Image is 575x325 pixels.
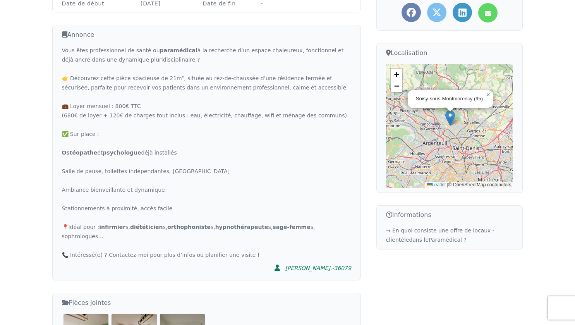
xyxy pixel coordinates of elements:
[234,224,268,230] strong: thérapeute
[484,90,493,100] a: Close popup
[62,30,351,40] h3: Annonce
[453,3,472,22] a: Partager l'annonce sur LinkedIn
[160,47,197,53] strong: paramédical
[167,224,211,230] strong: orthophoniste
[394,69,399,79] span: +
[391,69,402,80] a: Zoom in
[427,3,446,22] a: Partager l'annonce sur Twitter
[427,182,446,187] a: Leaflet
[99,224,125,230] strong: infirmier
[273,224,310,230] strong: sage-femme
[130,224,163,230] strong: diététicien
[386,48,513,58] h3: Localisation
[103,150,141,156] strong: psychologue
[285,264,351,272] div: [PERSON_NAME].-36079
[416,96,483,102] div: Soisy-sous-Montmorency (95)
[62,150,98,156] strong: Ostéopathe
[62,46,351,260] div: Vous êtes professionnel de santé ou à la recherche d’un espace chaleureux, fonctionnel et déjà an...
[486,91,490,98] span: ×
[447,182,448,187] span: |
[386,210,513,220] h3: Informations
[402,3,421,22] a: Partager l'annonce sur Facebook
[445,110,455,126] img: Marker
[478,3,498,22] a: Partager l'annonce par mail
[425,182,513,188] div: © OpenStreetMap contributors
[391,80,402,92] a: Zoom out
[394,81,399,91] span: −
[215,224,268,230] strong: hypno
[386,227,494,243] a: → En quoi consiste une offre de locaux - clientèledans leParamédical ?
[269,260,351,275] a: [PERSON_NAME].-36079
[62,298,351,308] h3: Pièces jointes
